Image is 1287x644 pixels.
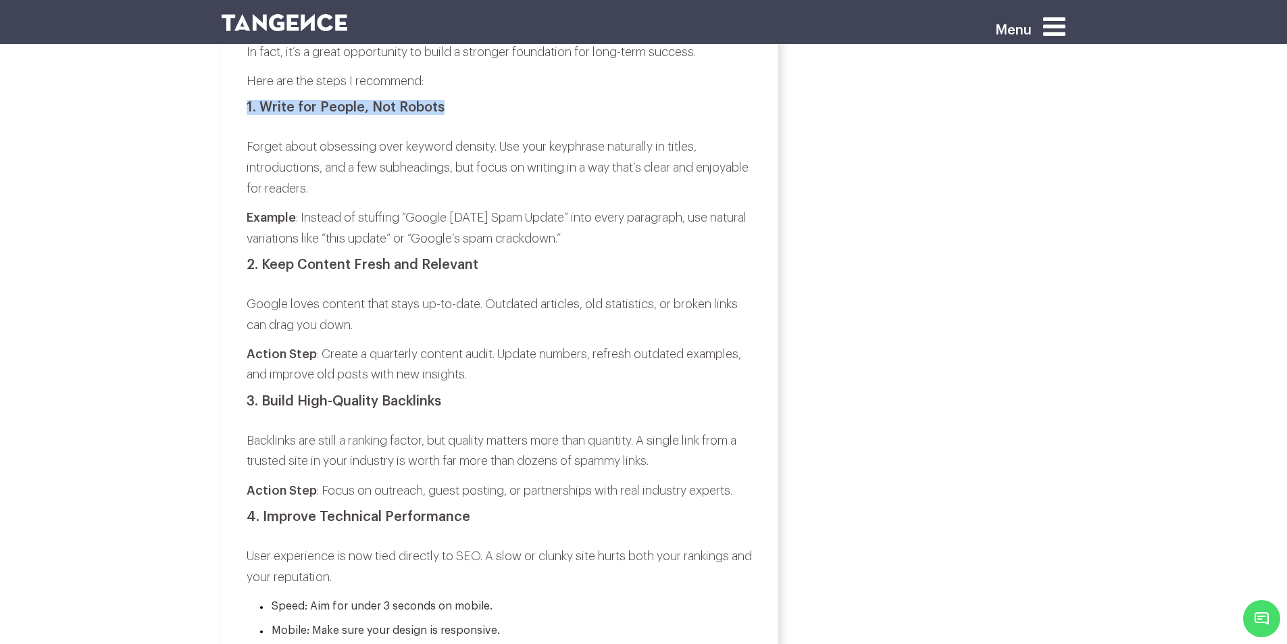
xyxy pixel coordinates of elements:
[259,622,753,640] li: Mobile: Make sure your design is responsive.
[247,510,753,524] h3: 4. Improve Technical Performance
[247,344,753,385] p: : Create a quarterly content audit. Update numbers, refresh outdated examples, and improve old po...
[247,294,753,335] p: Google loves content that stays up-to-date. Outdated articles, old statistics, or broken links ca...
[247,137,753,199] p: Forget about obsessing over keyword density. Use your keyphrase naturally in titles, introduction...
[247,257,753,272] h3: 2. Keep Content Fresh and Relevant
[247,71,753,92] p: Here are the steps I recommend:
[259,598,753,616] li: Speed: Aim for under 3 seconds on mobile.
[247,546,753,587] p: User experience is now tied directly to SEO. A slow or clunky site hurts both your rankings and y...
[1243,600,1280,637] span: Chat Widget
[247,348,317,360] strong: Action Step
[247,485,317,497] strong: Action Step
[247,394,753,409] h3: 3. Build High-Quality Backlinks
[222,14,348,31] img: logo SVG
[247,207,753,249] p: : Instead of stuffing “Google [DATE] Spam Update” into every paragraph, use natural variations li...
[247,212,296,224] strong: Example
[247,430,753,472] p: Backlinks are still a ranking factor, but quality matters more than quantity. A single link from ...
[247,480,753,501] p: : Focus on outreach, guest posting, or partnerships with real industry experts.
[247,100,753,115] h3: 1. Write for People, Not Robots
